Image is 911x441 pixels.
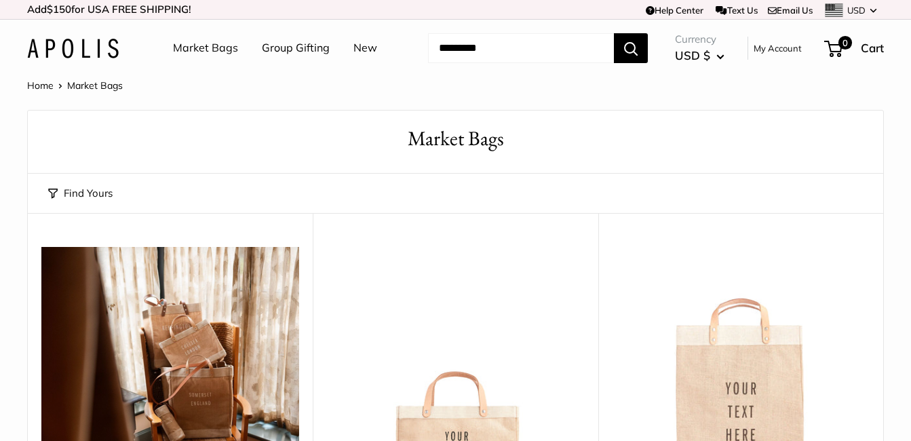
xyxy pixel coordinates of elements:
h1: Market Bags [48,124,863,153]
button: Find Yours [48,184,113,203]
a: My Account [754,40,802,56]
button: Search [614,33,648,63]
a: Text Us [716,5,757,16]
img: Apolis [27,39,119,58]
input: Search... [428,33,614,63]
span: USD [847,5,866,16]
span: Cart [861,41,884,55]
span: Currency [675,30,724,49]
a: Group Gifting [262,38,330,58]
a: Help Center [646,5,703,16]
span: $150 [47,3,71,16]
a: New [353,38,377,58]
button: USD $ [675,45,724,66]
span: USD $ [675,48,710,62]
a: 0 Cart [826,37,884,59]
span: 0 [838,36,852,50]
a: Email Us [768,5,813,16]
nav: Breadcrumb [27,77,123,94]
a: Home [27,79,54,92]
a: Market Bags [173,38,238,58]
span: Market Bags [67,79,123,92]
